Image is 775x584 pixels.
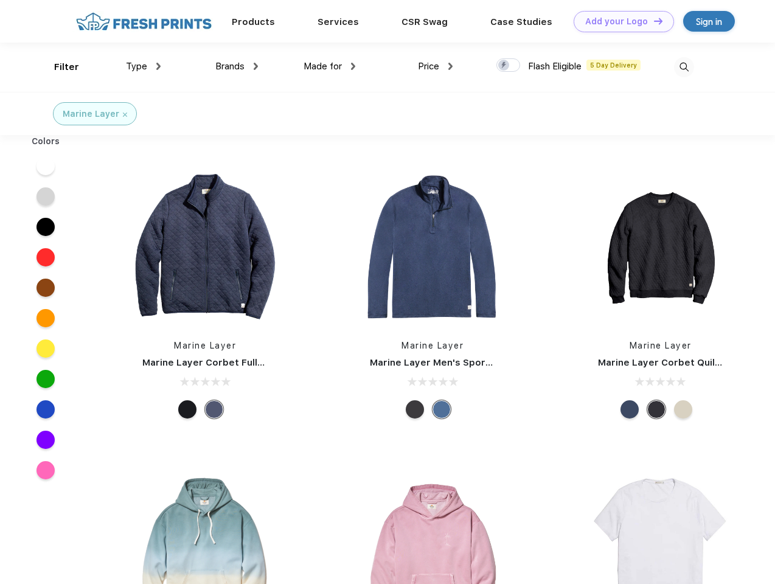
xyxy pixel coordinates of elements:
[318,16,359,27] a: Services
[647,400,666,419] div: Charcoal
[448,63,453,70] img: dropdown.png
[528,61,582,72] span: Flash Eligible
[683,11,735,32] a: Sign in
[23,135,69,148] div: Colors
[433,400,451,419] div: Deep Denim
[123,113,127,117] img: filter_cancel.svg
[620,400,639,419] div: Navy Heather
[232,16,275,27] a: Products
[406,400,424,419] div: Charcoal
[156,63,161,70] img: dropdown.png
[401,341,464,350] a: Marine Layer
[586,60,641,71] span: 5 Day Delivery
[401,16,448,27] a: CSR Swag
[174,341,236,350] a: Marine Layer
[674,400,692,419] div: Oat Heather
[585,16,648,27] div: Add your Logo
[304,61,342,72] span: Made for
[126,61,147,72] span: Type
[54,60,79,74] div: Filter
[351,63,355,70] img: dropdown.png
[654,18,662,24] img: DT
[696,15,722,29] div: Sign in
[178,400,196,419] div: Black
[254,63,258,70] img: dropdown.png
[418,61,439,72] span: Price
[124,165,286,327] img: func=resize&h=266
[142,357,311,368] a: Marine Layer Corbet Full-Zip Jacket
[674,57,694,77] img: desktop_search.svg
[215,61,245,72] span: Brands
[580,165,742,327] img: func=resize&h=266
[63,108,119,120] div: Marine Layer
[630,341,692,350] a: Marine Layer
[72,11,215,32] img: fo%20logo%202.webp
[352,165,513,327] img: func=resize&h=266
[370,357,546,368] a: Marine Layer Men's Sport Quarter Zip
[205,400,223,419] div: Navy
